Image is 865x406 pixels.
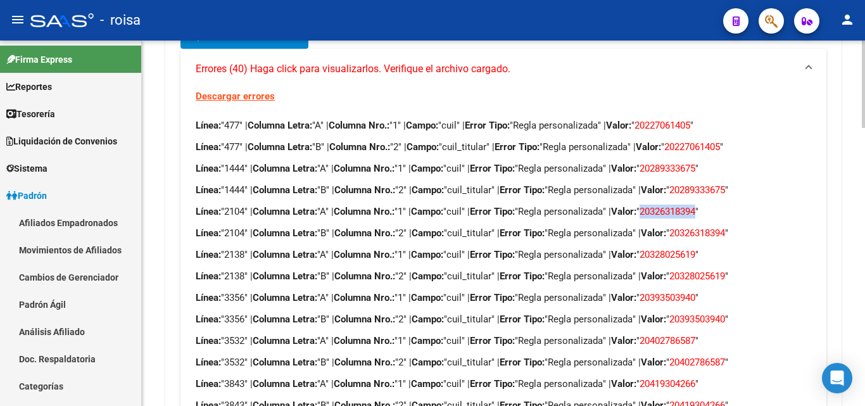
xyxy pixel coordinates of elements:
p: "2104" | "A" | "1" | "cuil" | "Regla personalizada" | " " [196,205,811,219]
strong: Campo: [412,270,444,282]
p: "3843" | "A" | "1" | "cuil" | "Regla personalizada" | " " [196,377,811,391]
span: Sistema [6,162,47,175]
strong: Error Tipo: [470,335,515,346]
strong: Campo: [411,335,443,346]
strong: Error Tipo: [500,270,545,282]
strong: Columna Nro.: [334,314,395,325]
strong: Valor: [641,357,666,368]
strong: Columna Letra: [253,357,317,368]
strong: Error Tipo: [500,184,545,196]
span: 20227061405 [635,120,690,131]
strong: Campo: [406,120,438,131]
span: 20328025619 [640,249,695,260]
strong: Columna Letra: [253,270,317,282]
strong: Línea: [196,206,221,217]
strong: Error Tipo: [500,314,545,325]
strong: Error Tipo: [500,357,545,368]
strong: Columna Nro.: [334,206,395,217]
strong: Línea: [196,270,221,282]
div: Open Intercom Messenger [822,363,852,393]
strong: Columna Letra: [253,314,317,325]
strong: Campo: [411,163,443,174]
strong: Línea: [196,120,221,131]
strong: Campo: [411,378,443,390]
p: "3356" | "B" | "2" | "cuil_titular" | "Regla personalizada" | " " [196,312,811,326]
strong: Línea: [196,184,221,196]
strong: Error Tipo: [470,163,515,174]
span: Reportes [6,80,52,94]
strong: Columna Nro.: [334,249,395,260]
strong: Error Tipo: [470,378,515,390]
span: 20393503940 [640,292,695,303]
mat-icon: person [840,12,855,27]
span: 20289333675 [669,184,725,196]
strong: Valor: [611,163,636,174]
p: "1444" | "A" | "1" | "cuil" | "Regla personalizada" | " " [196,162,811,175]
strong: Columna Nro.: [334,292,395,303]
strong: Línea: [196,141,221,153]
p: "3532" | "B" | "2" | "cuil_titular" | "Regla personalizada" | " " [196,355,811,369]
strong: Columna Letra: [253,378,317,390]
p: "477" | "A" | "1" | "cuil" | "Regla personalizada" | " " [196,118,811,132]
strong: Línea: [196,335,221,346]
strong: Valor: [611,335,636,346]
span: 20402786587 [669,357,725,368]
strong: Campo: [407,141,439,153]
strong: Columna Letra: [253,206,317,217]
strong: Columna Letra: [248,141,312,153]
strong: Valor: [606,120,631,131]
strong: Valor: [641,184,666,196]
a: Descargar errores [196,91,275,102]
mat-expansion-panel-header: Errores (40) Haga click para visualizarlos. Verifique el archivo cargado. [180,49,826,89]
strong: Error Tipo: [465,120,510,131]
strong: Valor: [611,292,636,303]
p: "2104" | "B" | "2" | "cuil_titular" | "Regla personalizada" | " " [196,226,811,240]
span: 20289333675 [640,163,695,174]
p: "3356" | "A" | "1" | "cuil" | "Regla personalizada" | " " [196,291,811,305]
strong: Campo: [411,249,443,260]
span: 20227061405 [664,141,720,153]
strong: Columna Letra: [253,163,317,174]
strong: Valor: [611,206,636,217]
strong: Valor: [611,249,636,260]
strong: Error Tipo: [495,141,540,153]
strong: Línea: [196,357,221,368]
strong: Columna Letra: [253,227,317,239]
span: Tesorería [6,107,55,121]
strong: Línea: [196,163,221,174]
strong: Línea: [196,292,221,303]
strong: Columna Letra: [248,120,312,131]
strong: Columna Nro.: [334,378,395,390]
strong: Columna Letra: [253,335,317,346]
strong: Columna Nro.: [334,357,395,368]
strong: Error Tipo: [470,206,515,217]
p: "1444" | "B" | "2" | "cuil_titular" | "Regla personalizada" | " " [196,183,811,197]
strong: Error Tipo: [470,249,515,260]
span: 20326318394 [669,227,725,239]
strong: Campo: [411,206,443,217]
strong: Valor: [641,270,666,282]
strong: Error Tipo: [470,292,515,303]
span: Liquidación de Convenios [6,134,117,148]
strong: Valor: [641,227,666,239]
p: "2138" | "B" | "2" | "cuil_titular" | "Regla personalizada" | " " [196,269,811,283]
span: 20419304266 [640,378,695,390]
span: 20328025619 [669,270,725,282]
span: 20402786587 [640,335,695,346]
strong: Campo: [411,292,443,303]
strong: Campo: [412,314,444,325]
strong: Error Tipo: [500,227,545,239]
strong: Valor: [641,314,666,325]
strong: Campo: [412,184,444,196]
strong: Columna Nro.: [329,120,389,131]
strong: Columna Nro.: [334,227,395,239]
strong: Línea: [196,249,221,260]
span: Padrón [6,189,47,203]
span: 20393503940 [669,314,725,325]
strong: Columna Nro.: [334,270,395,282]
strong: Valor: [611,378,636,390]
p: "477" | "B" | "2" | "cuil_titular" | "Regla personalizada" | " " [196,140,811,154]
strong: Columna Nro.: [334,163,395,174]
strong: Línea: [196,314,221,325]
span: 20326318394 [640,206,695,217]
